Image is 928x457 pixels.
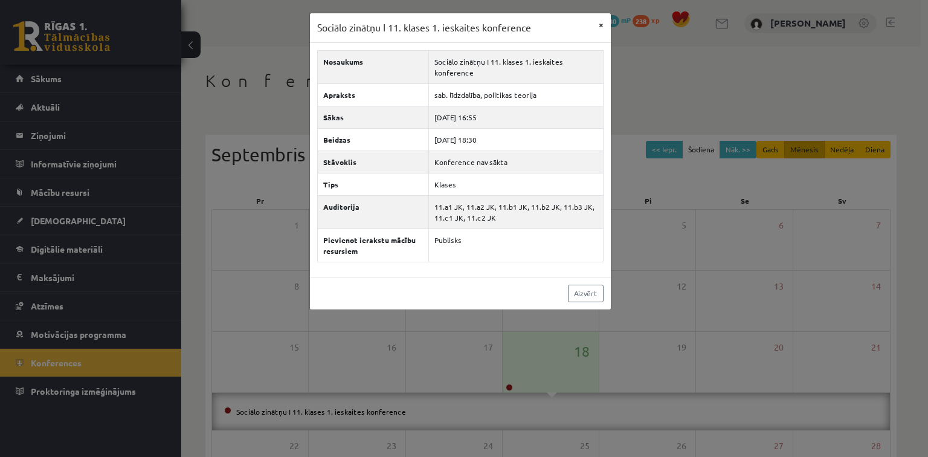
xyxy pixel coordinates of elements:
[318,128,429,151] th: Beidzas
[428,106,603,128] td: [DATE] 16:55
[318,83,429,106] th: Apraksts
[318,228,429,262] th: Pievienot ierakstu mācību resursiem
[428,173,603,195] td: Klases
[318,50,429,83] th: Nosaukums
[591,13,611,36] button: ×
[428,50,603,83] td: Sociālo zinātņu I 11. klases 1. ieskaites konference
[568,285,604,302] a: Aizvērt
[318,173,429,195] th: Tips
[428,83,603,106] td: sab. līdzdalība, politikas teorija
[318,151,429,173] th: Stāvoklis
[428,151,603,173] td: Konference nav sākta
[318,106,429,128] th: Sākas
[318,195,429,228] th: Auditorija
[428,228,603,262] td: Publisks
[428,128,603,151] td: [DATE] 18:30
[428,195,603,228] td: 11.a1 JK, 11.a2 JK, 11.b1 JK, 11.b2 JK, 11.b3 JK, 11.c1 JK, 11.c2 JK
[317,21,531,35] h3: Sociālo zinātņu I 11. klases 1. ieskaites konference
